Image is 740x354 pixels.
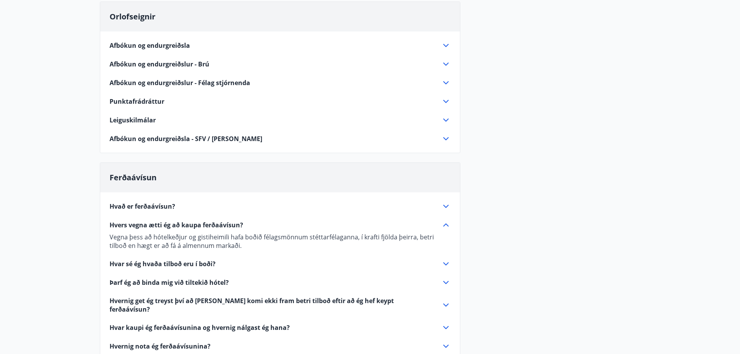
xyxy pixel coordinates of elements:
[110,134,451,143] div: Afbókun og endurgreiðsla - SFV / [PERSON_NAME]
[110,342,211,351] span: Hvernig nota ég ferðaávísunina?
[110,202,175,211] span: Hvað er ferðaávísun?
[110,296,432,314] span: Hvernig get ég treyst því að [PERSON_NAME] komi ekki fram betri tilboð eftir að ég hef keypt ferð...
[110,230,451,250] div: Hvers vegna ætti ég að kaupa ferðaávísun?
[110,60,209,68] span: Afbókun og endurgreiðslur - Brú
[110,41,190,50] span: Afbókun og endurgreiðsla
[110,97,451,106] div: Punktafrádráttur
[110,296,451,314] div: Hvernig get ég treyst því að [PERSON_NAME] komi ekki fram betri tilboð eftir að ég hef keypt ferð...
[110,172,157,183] span: Ferðaávísun
[110,233,451,250] p: Vegna þess að hótelkeðjur og gistiheimili hafa boðið félagsmönnum stéttarfélaganna, í krafti fjöl...
[110,323,451,332] div: Hvar kaupi ég ferðaávísunina og hvernig nálgast ég hana?
[110,41,451,50] div: Afbókun og endurgreiðsla
[110,221,243,229] span: Hvers vegna ætti ég að kaupa ferðaávísun?
[110,134,262,143] span: Afbókun og endurgreiðsla - SFV / [PERSON_NAME]
[110,260,216,268] span: Hvar sé ég hvaða tilboð eru í boði?
[110,115,451,125] div: Leiguskilmálar
[110,97,164,106] span: Punktafrádráttur
[110,116,156,124] span: Leiguskilmálar
[110,278,451,287] div: Þarf ég að binda mig við tiltekið hótel?
[110,11,155,22] span: Orlofseignir
[110,78,250,87] span: Afbókun og endurgreiðslur - Félag stjórnenda
[110,220,451,230] div: Hvers vegna ætti ég að kaupa ferðaávísun?
[110,323,290,332] span: Hvar kaupi ég ferðaávísunina og hvernig nálgast ég hana?
[110,278,229,287] span: Þarf ég að binda mig við tiltekið hótel?
[110,59,451,69] div: Afbókun og endurgreiðslur - Brú
[110,202,451,211] div: Hvað er ferðaávísun?
[110,78,451,87] div: Afbókun og endurgreiðslur - Félag stjórnenda
[110,342,451,351] div: Hvernig nota ég ferðaávísunina?
[110,259,451,269] div: Hvar sé ég hvaða tilboð eru í boði?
